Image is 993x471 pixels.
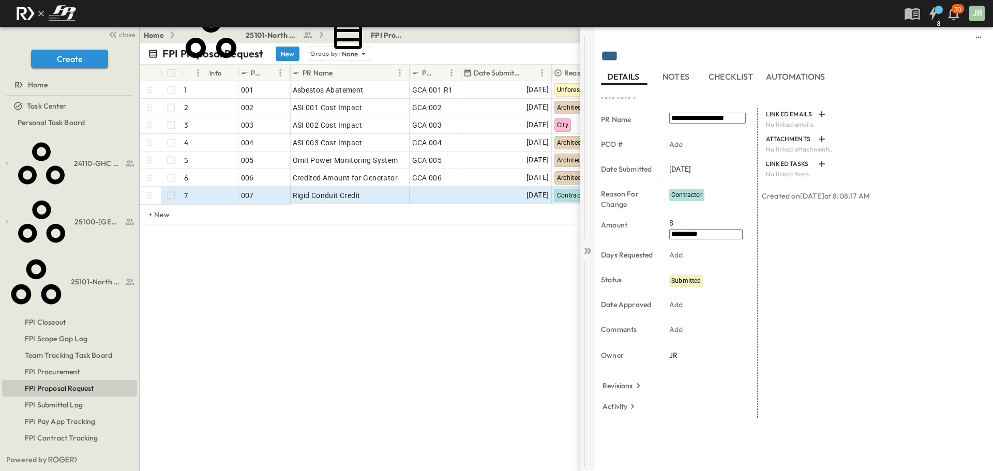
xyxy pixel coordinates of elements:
[766,170,868,178] p: No linked tasks.
[209,58,222,87] div: Info
[766,72,827,81] span: AUTOMATIONS
[293,102,363,113] span: ASI 001 Cost Impact
[192,67,204,79] button: Menu
[293,85,364,95] span: Asbestos Abatement
[274,67,287,79] button: Menu
[2,430,137,446] div: test
[148,209,155,220] p: + New
[31,50,108,68] button: Create
[526,136,549,148] span: [DATE]
[766,110,814,118] p: LINKED EMAILS
[762,191,870,201] span: Created on [DATE] at 8:08:17 AM
[526,84,549,96] span: [DATE]
[601,139,655,149] p: PCO #
[2,114,137,131] div: test
[601,299,655,310] p: Date Approved
[526,172,549,184] span: [DATE]
[18,117,85,128] span: Personal Task Board
[598,378,648,393] button: Revisions
[25,383,94,393] span: FPI Proposal Request
[669,164,691,174] span: [DATE]
[766,120,868,129] p: No linked emails.
[293,120,363,130] span: ASI 002 Cost Impact
[182,65,207,81] div: #
[601,250,655,260] p: Days Requested
[27,101,66,111] span: Task Center
[412,85,453,95] span: GCA 001 R1
[293,138,363,148] span: ASI 003 Cost Impact
[310,49,340,59] p: Group by:
[709,72,756,81] span: CHECKLIST
[246,30,298,40] span: 25101-North West Patrol Division
[954,5,961,13] p: 30
[669,219,673,227] span: $
[144,5,413,66] nav: breadcrumbs
[524,67,536,79] button: Sort
[669,350,678,360] div: JR
[241,85,254,95] span: 001
[526,189,549,201] span: [DATE]
[603,381,633,391] p: Revisions
[972,31,985,43] button: sidedrawer-menu
[186,67,197,79] button: Sort
[25,333,87,344] span: FPI Scope Gap Log
[526,101,549,113] span: [DATE]
[2,330,137,347] div: test
[2,380,137,397] div: test
[601,324,655,335] p: Comments
[241,155,254,165] span: 005
[303,68,333,78] p: PR Name
[412,173,442,183] span: GCA 006
[241,102,254,113] span: 002
[607,72,641,81] span: DETAILS
[74,158,122,169] span: 24110-GHC Office Renovations
[412,155,442,165] span: GCA 005
[601,220,655,230] p: Amount
[184,173,188,183] p: 6
[412,138,442,148] span: GCA 004
[526,119,549,131] span: [DATE]
[335,67,346,79] button: Sort
[601,275,655,285] p: Status
[241,190,254,201] span: 007
[144,30,164,40] a: Home
[669,139,683,149] p: Add
[25,350,112,360] span: Team Tracking Task Board
[184,155,188,165] p: 5
[671,277,701,284] span: Submitted
[2,363,137,380] div: test
[603,401,627,412] p: Activity
[669,250,683,260] p: Add
[526,154,549,166] span: [DATE]
[412,120,442,130] span: GCA 003
[25,400,83,410] span: FPI Submittal Log
[371,30,406,40] span: FPI Proposal Request
[445,67,458,79] button: Menu
[207,65,238,81] div: Info
[184,190,188,201] p: 7
[969,6,985,21] div: JR
[2,413,137,430] div: test
[936,20,941,27] h6: 8
[669,324,683,335] p: Add
[474,68,522,78] p: Date Submitted
[241,138,254,148] span: 004
[2,133,137,193] div: test
[293,173,398,183] span: Credited Amount for Generator
[162,47,263,61] p: FPI Proposal Request
[241,120,254,130] span: 003
[766,135,814,143] p: ATTACHMENTS
[2,191,137,252] div: test
[598,399,642,414] button: Activity
[601,350,655,360] p: Owner
[2,446,137,463] div: test
[601,114,655,125] p: PR Name
[422,68,432,78] p: PCO #
[71,277,122,287] span: 25101-North West Patrol Division
[434,67,445,79] button: Sort
[25,433,98,443] span: FPI Contract Tracking
[601,189,655,209] p: Reason For Change
[241,173,254,183] span: 006
[394,67,406,79] button: Menu
[412,102,442,113] span: GCA 002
